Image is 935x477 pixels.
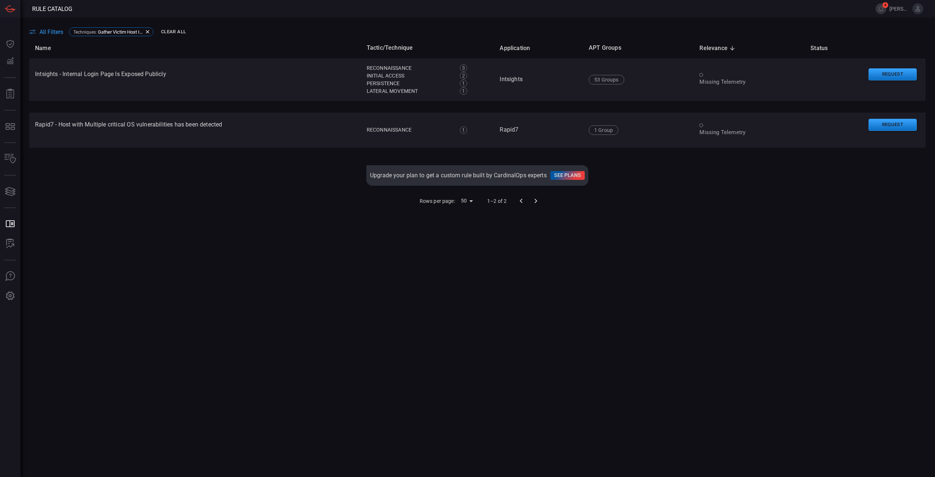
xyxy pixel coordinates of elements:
[98,29,144,35] span: Gather Victim Host Information
[494,113,583,148] td: Rapid7
[699,78,799,86] div: Missing Telemetry
[460,64,467,72] div: 3
[460,126,467,134] div: 1
[370,171,547,179] span: Upgrade your plan to get a custom rule built by CardinalOps experts
[29,113,361,148] td: Rapid7 - Host with Multiple critical OS vulnerabilities has been detected
[159,26,188,38] button: Clear All
[869,68,917,80] button: Request
[882,2,888,8] span: 4
[460,80,467,87] div: 1
[39,29,63,35] span: All Filters
[1,85,19,103] button: Reports
[589,75,624,84] div: 53 Groups
[1,268,19,285] button: Ask Us A Question
[367,72,452,80] div: Initial Access
[810,44,837,53] span: Status
[494,58,583,101] td: Intsights
[367,80,452,87] div: Persistence
[420,197,455,205] p: Rows per page:
[460,72,467,79] div: 2
[1,235,19,253] button: ALERT ANALYSIS
[869,119,917,131] button: Request
[1,183,19,200] button: Cards
[29,29,63,35] button: All Filters
[32,5,72,12] span: Rule Catalog
[589,125,618,135] div: 1 Group
[460,87,467,95] div: 1
[1,150,19,168] button: Inventory
[73,30,97,35] span: Techniques :
[583,38,694,58] th: APT Groups
[889,6,909,12] span: [PERSON_NAME].[PERSON_NAME]
[1,118,19,135] button: MITRE - Detection Posture
[1,53,19,70] button: Detections
[458,196,476,206] div: 50
[1,287,19,305] button: Preferences
[69,27,153,36] div: Techniques:Gather Victim Host Information
[1,215,19,233] button: Rule Catalog
[367,87,452,95] div: Lateral Movement
[35,44,61,53] span: Name
[361,38,494,58] th: Tactic/Technique
[367,126,452,134] div: Reconnaissance
[1,35,19,53] button: Dashboard
[367,64,452,72] div: Reconnaissance
[29,58,361,101] td: Intsights - Internal Login Page Is Exposed Publicly
[550,171,585,180] a: See plans
[699,44,737,53] span: Relevance
[487,197,507,205] p: 1–2 of 2
[699,129,799,136] div: Missing Telemetry
[500,44,539,53] span: Application
[875,3,886,14] button: 4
